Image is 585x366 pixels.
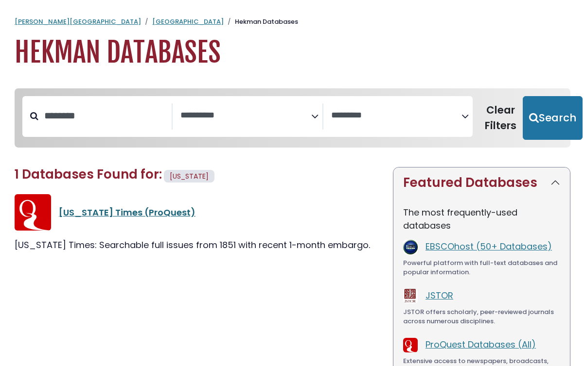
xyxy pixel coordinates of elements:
[479,96,523,140] button: Clear Filters
[15,166,162,183] span: 1 Databases Found for:
[523,96,583,140] button: Submit for Search Results
[425,289,453,301] a: JSTOR
[170,171,209,181] span: [US_STATE]
[403,307,560,326] div: JSTOR offers scholarly, peer-reviewed journals across numerous disciplines.
[331,111,461,121] textarea: Search
[15,88,570,148] nav: Search filters
[59,206,195,218] a: [US_STATE] Times (ProQuest)
[393,167,570,198] button: Featured Databases
[15,238,381,251] div: [US_STATE] Times: Searchable full issues from 1851 with recent 1-month embargo.
[425,240,552,252] a: EBSCOhost (50+ Databases)
[403,206,560,232] p: The most frequently-used databases
[15,17,141,26] a: [PERSON_NAME][GEOGRAPHIC_DATA]
[38,108,172,124] input: Search database by title or keyword
[152,17,224,26] a: [GEOGRAPHIC_DATA]
[403,258,560,277] div: Powerful platform with full-text databases and popular information.
[425,338,536,350] a: ProQuest Databases (All)
[180,111,311,121] textarea: Search
[15,36,570,69] h1: Hekman Databases
[15,17,570,27] nav: breadcrumb
[224,17,298,27] li: Hekman Databases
